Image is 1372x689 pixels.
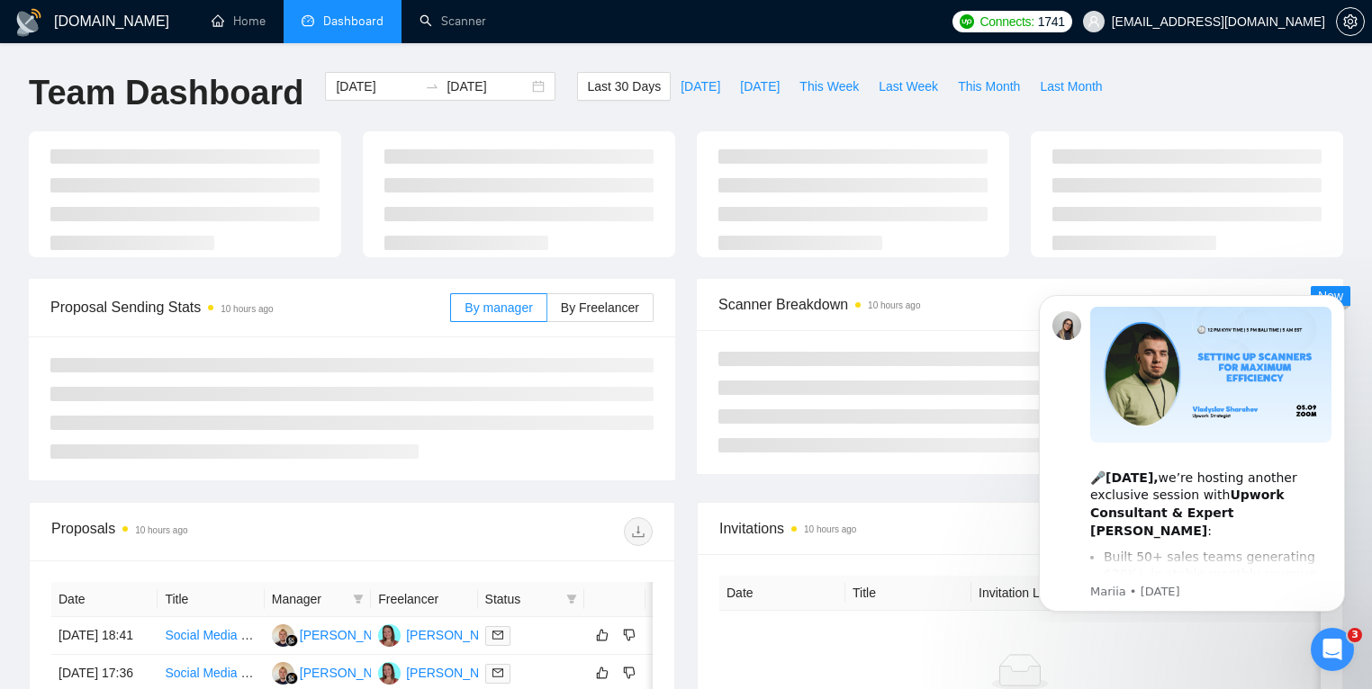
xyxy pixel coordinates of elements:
[323,13,384,29] span: Dashboard
[1337,14,1364,29] span: setting
[804,524,856,534] time: 10 hours ago
[671,72,730,101] button: [DATE]
[371,582,477,617] th: Freelancer
[1311,628,1354,671] iframe: Intercom live chat
[718,293,1322,316] span: Scanner Breakdown
[618,662,640,684] button: dislike
[29,72,303,114] h1: Team Dashboard
[406,625,510,645] div: [PERSON_NAME]
[577,72,671,101] button: Last 30 Days
[948,72,1030,101] button: This Month
[285,672,298,685] img: gigradar-bm.png
[623,628,636,642] span: dislike
[596,628,609,642] span: like
[623,666,636,680] span: dislike
[406,663,510,683] div: [PERSON_NAME]
[285,634,298,647] img: gigradar-bm.png
[979,12,1034,31] span: Connects:
[719,576,845,611] th: Date
[1348,628,1362,642] span: 3
[1030,72,1112,101] button: Last Month
[790,72,869,101] button: This Week
[420,13,486,29] a: searchScanner
[272,627,403,641] a: AS[PERSON_NAME]
[845,576,971,611] th: Title
[378,624,401,647] img: KL
[336,76,418,96] input: Start date
[158,582,264,617] th: Title
[265,582,371,617] th: Manager
[51,517,352,546] div: Proposals
[591,624,613,646] button: like
[1038,12,1065,31] span: 1741
[563,586,581,613] span: filter
[958,76,1020,96] span: This Month
[302,14,314,27] span: dashboard
[971,576,1097,611] th: Invitation Letter
[212,13,266,29] a: homeHome
[425,79,439,94] span: to
[50,296,450,318] span: Proposal Sending Stats
[300,663,403,683] div: [PERSON_NAME]
[1336,14,1365,29] a: setting
[51,582,158,617] th: Date
[485,589,559,609] span: Status
[960,14,974,29] img: upwork-logo.png
[272,624,294,647] img: AS
[561,300,639,315] span: By Freelancer
[378,662,401,685] img: KL
[618,624,640,646] button: dislike
[300,625,403,645] div: [PERSON_NAME]
[799,76,859,96] span: This Week
[730,72,790,101] button: [DATE]
[1088,15,1100,28] span: user
[425,79,439,94] span: swap-right
[272,665,403,679] a: AS[PERSON_NAME]
[272,662,294,685] img: AS
[1012,279,1372,622] iframe: Intercom notifications message
[158,617,264,655] td: Social Media Manager for Life Insurance Agency
[221,304,273,314] time: 10 hours ago
[492,630,503,640] span: mail
[1040,76,1102,96] span: Last Month
[465,300,532,315] span: By manager
[740,76,780,96] span: [DATE]
[14,8,43,37] img: logo
[353,594,364,604] span: filter
[378,665,510,679] a: KL[PERSON_NAME]
[492,667,503,678] span: mail
[378,627,510,641] a: KL[PERSON_NAME]
[165,628,436,642] a: Social Media Manager for Life Insurance Agency
[596,666,609,680] span: like
[1336,7,1365,36] button: setting
[566,594,577,604] span: filter
[587,76,661,96] span: Last 30 Days
[447,76,528,96] input: End date
[681,76,720,96] span: [DATE]
[868,300,920,310] time: 10 hours ago
[349,586,367,613] span: filter
[719,517,1321,540] span: Invitations
[51,617,158,655] td: [DATE] 18:41
[165,666,484,680] a: Social Media Manager & Content Creator – Beauty Niche
[591,662,613,684] button: like
[272,589,346,609] span: Manager
[135,525,187,535] time: 10 hours ago
[879,76,938,96] span: Last Week
[869,72,948,101] button: Last Week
